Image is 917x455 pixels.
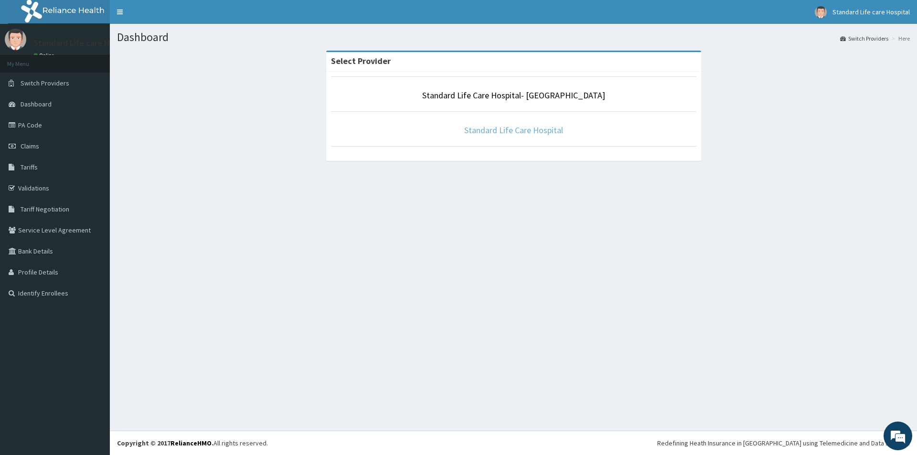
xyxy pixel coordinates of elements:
h1: Dashboard [117,31,910,43]
li: Here [889,34,910,42]
span: Dashboard [21,100,52,108]
span: Switch Providers [21,79,69,87]
span: Standard Life care Hospital [832,8,910,16]
a: Switch Providers [840,34,888,42]
a: Standard Life Care Hospital [464,125,563,136]
a: RelianceHMO [171,439,212,447]
img: User Image [815,6,827,18]
a: Standard Life Care Hospital- [GEOGRAPHIC_DATA] [422,90,605,101]
img: User Image [5,29,26,50]
p: Standard Life care Hospital [33,39,136,47]
strong: Select Provider [331,55,391,66]
strong: Copyright © 2017 . [117,439,213,447]
span: Claims [21,142,39,150]
span: Tariff Negotiation [21,205,69,213]
a: Online [33,52,56,59]
span: Tariffs [21,163,38,171]
div: Redefining Heath Insurance in [GEOGRAPHIC_DATA] using Telemedicine and Data Science! [657,438,910,448]
footer: All rights reserved. [110,431,917,455]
